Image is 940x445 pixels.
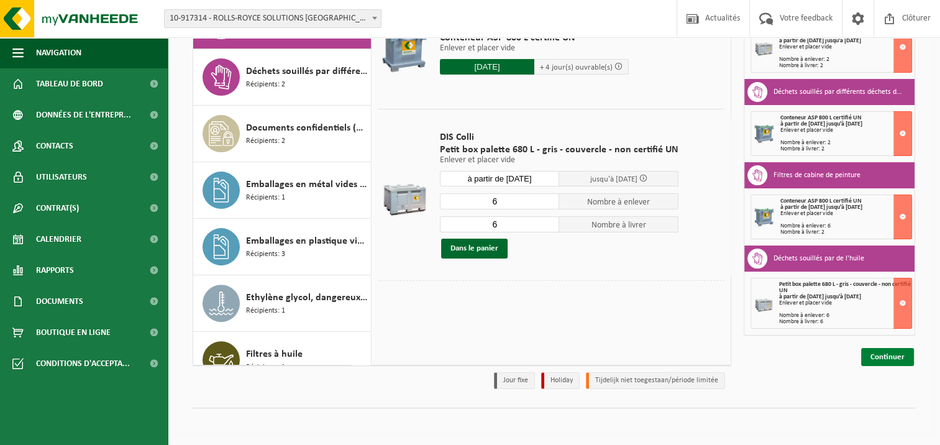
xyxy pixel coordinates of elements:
[590,175,637,183] span: jusqu'à [DATE]
[36,37,81,68] span: Navigation
[246,249,285,260] span: Récipients: 3
[559,193,678,209] span: Nombre à enlever
[441,239,508,259] button: Dans le panier
[779,319,911,325] div: Nombre à livrer: 6
[440,131,678,144] span: DIS Colli
[440,171,559,186] input: Sélectionnez date
[193,49,372,106] button: Déchets souillés par différents déchets dangereux Récipients: 2
[773,82,905,102] h3: Déchets souillés par différents déchets dangereux
[861,348,914,366] a: Continuer
[541,372,580,389] li: Holiday
[440,59,534,75] input: Sélectionnez date
[440,44,629,53] p: Enlever et placer vide
[164,9,381,28] span: 10-917314 - ROLLS-ROYCE SOLUTIONS LIÈGE SA - GRÂCE-HOLLOGNE
[165,10,381,27] span: 10-917314 - ROLLS-ROYCE SOLUTIONS LIÈGE SA - GRÂCE-HOLLOGNE
[780,204,862,211] strong: à partir de [DATE] jusqu'à [DATE]
[246,234,368,249] span: Emballages en plastique vides souillés par des substances dangereuses
[246,347,303,362] span: Filtres à huile
[36,317,111,348] span: Boutique en ligne
[246,192,285,204] span: Récipients: 1
[36,348,130,379] span: Conditions d'accepta...
[779,44,911,50] div: Enlever et placer vide
[246,121,368,135] span: Documents confidentiels (destruction - recyclage)
[440,144,678,156] span: Petit box palette 680 L - gris - couvercle - non certifié UN
[36,131,73,162] span: Contacts
[36,193,79,224] span: Contrat(s)
[36,286,83,317] span: Documents
[779,300,911,306] div: Enlever et placer vide
[193,275,372,332] button: Ethylène glycol, dangereux en IBC Récipients: 1
[440,156,678,165] p: Enlever et placer vide
[780,229,911,236] div: Nombre à livrer: 2
[246,362,285,374] span: Récipients: 1
[780,146,911,152] div: Nombre à livrer: 2
[780,127,911,134] div: Enlever et placer vide
[193,219,372,275] button: Emballages en plastique vides souillés par des substances dangereuses Récipients: 3
[246,290,368,305] span: Ethylène glycol, dangereux en IBC
[780,140,911,146] div: Nombre à enlever: 2
[559,216,678,232] span: Nombre à livrer
[36,162,87,193] span: Utilisateurs
[780,211,911,217] div: Enlever et placer vide
[780,121,862,127] strong: à partir de [DATE] jusqu'à [DATE]
[36,99,131,131] span: Données de l'entrepr...
[36,255,74,286] span: Rapports
[36,68,103,99] span: Tableau de bord
[779,313,911,319] div: Nombre à enlever: 6
[780,198,862,204] span: Conteneur ASP 800 L certifié UN
[246,79,285,91] span: Récipients: 2
[193,106,372,162] button: Documents confidentiels (destruction - recyclage) Récipients: 2
[773,165,860,185] h3: Filtres de cabine de peinture
[540,63,613,71] span: + 4 jour(s) ouvrable(s)
[779,281,911,294] span: Petit box palette 680 L - gris - couvercle - non certifié UN
[780,223,911,229] div: Nombre à enlever: 6
[780,114,862,121] span: Conteneur ASP 800 L certifié UN
[779,37,861,44] strong: à partir de [DATE] jusqu'à [DATE]
[779,293,861,300] strong: à partir de [DATE] jusqu'à [DATE]
[586,372,725,389] li: Tijdelijk niet toegestaan/période limitée
[193,332,372,388] button: Filtres à huile Récipients: 1
[246,64,368,79] span: Déchets souillés par différents déchets dangereux
[773,249,864,268] h3: Déchets souillés par de l'huile
[440,32,629,44] span: Conteneur ASP 800 L certifié UN
[779,57,911,63] div: Nombre à enlever: 2
[193,162,372,219] button: Emballages en métal vides souillés par des substances dangereuses Récipients: 1
[36,224,81,255] span: Calendrier
[779,63,911,69] div: Nombre à livrer: 2
[494,372,535,389] li: Jour fixe
[246,177,368,192] span: Emballages en métal vides souillés par des substances dangereuses
[246,135,285,147] span: Récipients: 2
[246,305,285,317] span: Récipients: 1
